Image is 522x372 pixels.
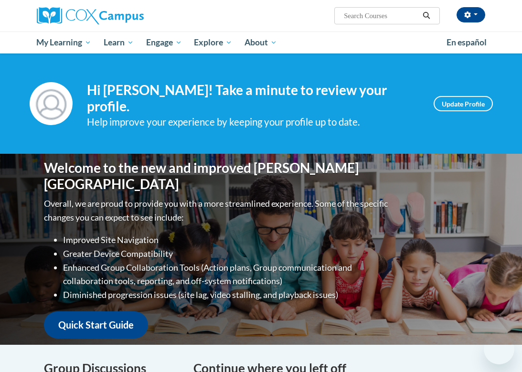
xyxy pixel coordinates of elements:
div: Main menu [30,32,493,53]
span: Engage [146,37,182,48]
li: Diminished progression issues (site lag, video stalling, and playback issues) [63,288,390,302]
span: My Learning [36,37,91,48]
button: Search [419,10,434,21]
button: Account Settings [457,7,485,22]
iframe: Button to launch messaging window [484,334,514,364]
a: Explore [188,32,238,53]
a: Cox Campus [37,7,177,24]
img: Profile Image [30,82,73,125]
p: Overall, we are proud to provide you with a more streamlined experience. Some of the specific cha... [44,197,390,224]
div: Help improve your experience by keeping your profile up to date. [87,114,419,130]
li: Enhanced Group Collaboration Tools (Action plans, Group communication and collaboration tools, re... [63,261,390,288]
span: Explore [194,37,232,48]
a: My Learning [31,32,98,53]
a: En español [440,32,493,53]
a: Engage [140,32,188,53]
span: Learn [104,37,134,48]
input: Search Courses [343,10,419,21]
a: Learn [97,32,140,53]
a: Update Profile [434,96,493,111]
span: About [245,37,277,48]
h1: Welcome to the new and improved [PERSON_NAME][GEOGRAPHIC_DATA] [44,160,390,192]
a: About [238,32,283,53]
img: Cox Campus [37,7,144,24]
span: En español [447,37,487,47]
li: Improved Site Navigation [63,233,390,247]
a: Quick Start Guide [44,311,148,339]
h4: Hi [PERSON_NAME]! Take a minute to review your profile. [87,82,419,114]
li: Greater Device Compatibility [63,247,390,261]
